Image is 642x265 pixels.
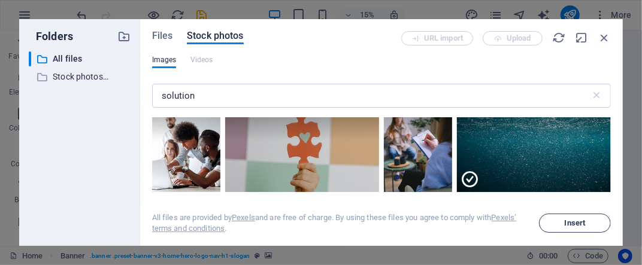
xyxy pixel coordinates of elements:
[190,53,213,67] span: This file type is not supported by this element
[29,51,31,66] div: ​
[152,213,517,233] a: Pexels’ terms and conditions
[152,212,525,234] div: All files are provided by and are free of charge. By using these files you agree to comply with .
[53,52,108,66] p: All files
[598,31,611,44] i: Close
[187,29,243,43] span: Stock photos
[29,69,131,84] div: Stock photos & videos
[152,53,177,67] span: Images
[117,30,131,43] i: Create new folder
[539,214,611,233] button: Insert
[29,29,73,44] p: Folders
[552,31,565,44] i: Reload
[152,84,590,108] input: Search
[575,31,588,44] i: Minimize
[29,69,108,84] div: Stock photos & videos
[152,29,173,43] span: Files
[232,213,255,222] a: Pexels
[565,220,586,227] span: Insert
[53,70,108,84] p: Stock photos & videos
